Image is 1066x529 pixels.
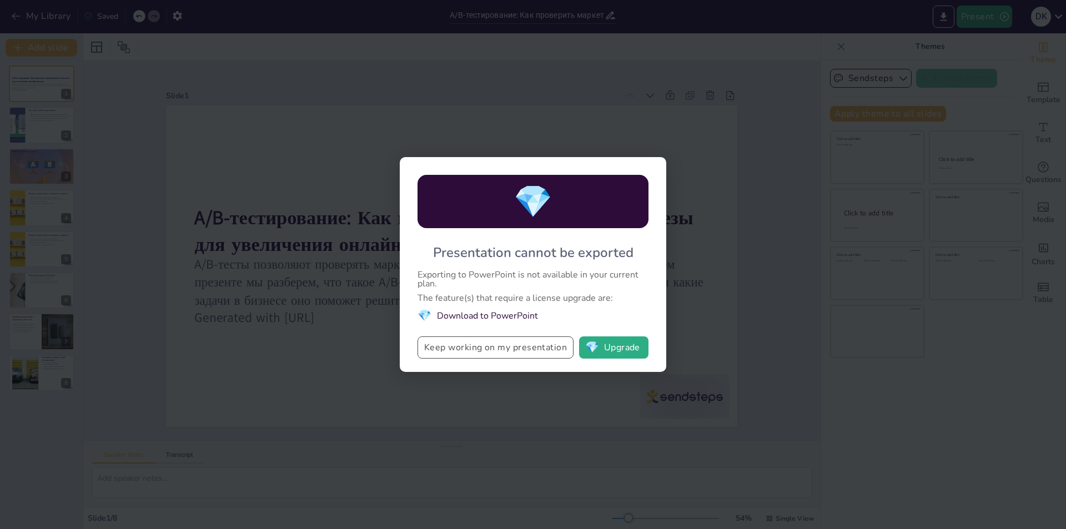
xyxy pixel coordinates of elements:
[418,336,574,359] button: Keep working on my presentation
[418,294,648,303] div: The feature(s) that require a license upgrade are:
[514,180,552,223] span: diamond
[579,336,648,359] button: diamondUpgrade
[433,244,633,261] div: Presentation cannot be exported
[418,270,648,288] div: Exporting to PowerPoint is not available in your current plan.
[418,308,648,323] li: Download to PowerPoint
[418,308,431,323] span: diamond
[585,342,599,353] span: diamond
